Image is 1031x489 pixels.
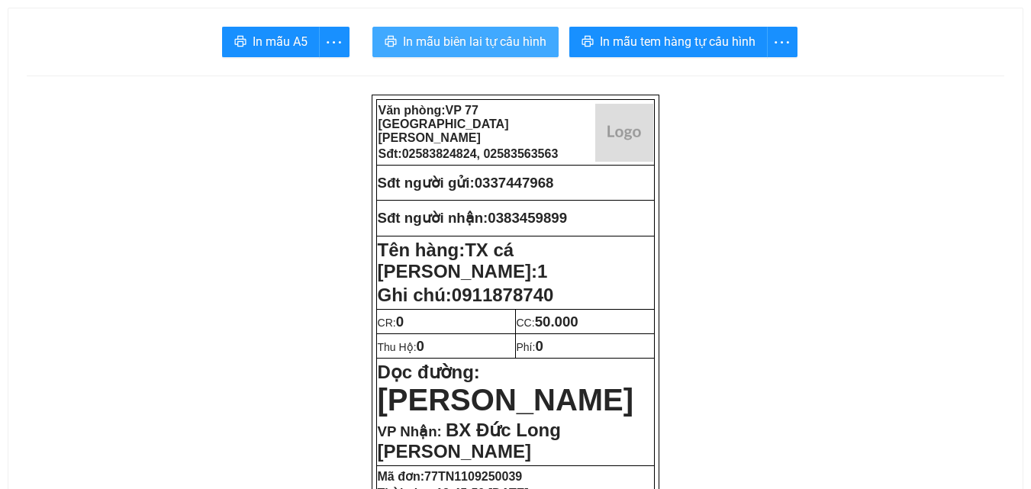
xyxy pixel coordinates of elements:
span: 02583824824, 02583563563 [402,147,559,160]
span: Ghi chú: [378,285,554,305]
span: In mẫu A5 [253,32,308,51]
button: printerIn mẫu A5 [222,27,320,57]
span: 0337447968 [475,175,554,191]
span: printer [385,35,397,50]
span: 77TN1109250039 [424,470,522,483]
strong: Tên hàng: [378,240,548,281]
span: 1 [537,261,547,281]
button: printerIn mẫu biên lai tự cấu hình [372,27,559,57]
img: logo [595,104,653,162]
span: 0 [535,338,543,354]
span: 0 [396,314,404,330]
span: In mẫu biên lai tự cấu hình [403,32,546,51]
span: 0383459899 [488,210,567,226]
span: VP Nhận: [378,423,442,439]
button: more [767,27,797,57]
span: more [768,33,797,52]
span: 50.000 [535,314,578,330]
button: more [319,27,350,57]
span: [PERSON_NAME] [378,383,634,417]
span: Phí: [517,341,543,353]
strong: Sđt: [379,147,559,160]
span: In mẫu tem hàng tự cấu hình [600,32,756,51]
button: printerIn mẫu tem hàng tự cấu hình [569,27,768,57]
span: CR: [378,317,404,329]
span: printer [234,35,246,50]
span: VP 77 [GEOGRAPHIC_DATA][PERSON_NAME] [379,104,509,144]
span: CC: [517,317,578,329]
strong: Mã đơn: [378,470,523,483]
span: Thu Hộ: [378,341,424,353]
strong: Dọc đường: [378,362,634,414]
strong: Sđt người nhận: [378,210,488,226]
span: TX cá [PERSON_NAME]: [378,240,548,281]
strong: Sđt người gửi: [378,175,475,191]
strong: Văn phòng: [379,104,509,144]
span: more [320,33,349,52]
span: 0 [417,338,424,354]
span: 0911878740 [452,285,553,305]
span: printer [582,35,594,50]
span: BX Đức Long [PERSON_NAME] [378,420,561,462]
